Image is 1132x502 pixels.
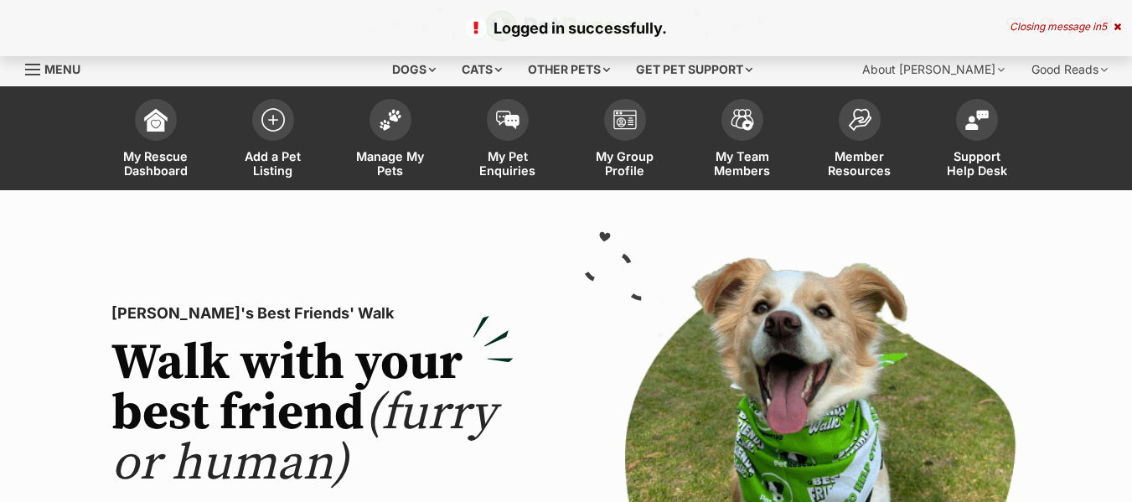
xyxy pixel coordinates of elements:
div: Other pets [516,53,622,86]
a: Manage My Pets [332,91,449,190]
img: team-members-icon-5396bd8760b3fe7c0b43da4ab00e1e3bb1a5d9ba89233759b79545d2d3fc5d0d.svg [731,109,754,131]
img: pet-enquiries-icon-7e3ad2cf08bfb03b45e93fb7055b45f3efa6380592205ae92323e6603595dc1f.svg [496,111,519,129]
div: Cats [450,53,514,86]
span: (furry or human) [111,382,496,495]
span: My Team Members [705,149,780,178]
p: [PERSON_NAME]'s Best Friends' Walk [111,302,514,325]
span: Add a Pet Listing [235,149,311,178]
img: group-profile-icon-3fa3cf56718a62981997c0bc7e787c4b2cf8bcc04b72c1350f741eb67cf2f40e.svg [613,110,637,130]
h2: Walk with your best friend [111,339,514,489]
img: add-pet-listing-icon-0afa8454b4691262ce3f59096e99ab1cd57d4a30225e0717b998d2c9b9846f56.svg [261,108,285,132]
div: About [PERSON_NAME] [850,53,1016,86]
span: Manage My Pets [353,149,428,178]
div: Dogs [380,53,447,86]
span: Menu [44,62,80,76]
a: Support Help Desk [918,91,1036,190]
img: dashboard-icon-eb2f2d2d3e046f16d808141f083e7271f6b2e854fb5c12c21221c1fb7104beca.svg [144,108,168,132]
a: Add a Pet Listing [215,91,332,190]
a: Menu [25,53,92,83]
span: Member Resources [822,149,897,178]
a: Member Resources [801,91,918,190]
a: My Group Profile [566,91,684,190]
img: member-resources-icon-8e73f808a243e03378d46382f2149f9095a855e16c252ad45f914b54edf8863c.svg [848,108,871,131]
a: My Team Members [684,91,801,190]
span: My Group Profile [587,149,663,178]
div: Get pet support [624,53,764,86]
div: Good Reads [1020,53,1119,86]
a: My Pet Enquiries [449,91,566,190]
span: My Rescue Dashboard [118,149,194,178]
span: Support Help Desk [939,149,1015,178]
img: manage-my-pets-icon-02211641906a0b7f246fdf0571729dbe1e7629f14944591b6c1af311fb30b64b.svg [379,109,402,131]
span: My Pet Enquiries [470,149,545,178]
img: help-desk-icon-fdf02630f3aa405de69fd3d07c3f3aa587a6932b1a1747fa1d2bba05be0121f9.svg [965,110,989,130]
a: My Rescue Dashboard [97,91,215,190]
